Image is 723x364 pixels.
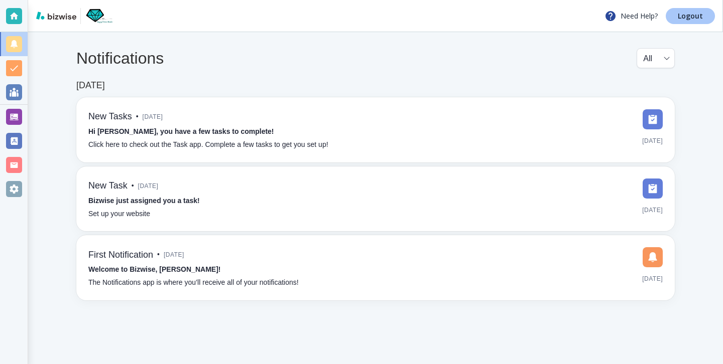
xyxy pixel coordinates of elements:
a: First Notification•[DATE]Welcome to Bizwise, [PERSON_NAME]!The Notifications app is where you’ll ... [76,235,675,300]
span: [DATE] [143,109,163,124]
p: • [136,111,139,122]
img: DashboardSidebarNotification.svg [643,247,663,267]
strong: Welcome to Bizwise, [PERSON_NAME]! [88,265,220,273]
span: [DATE] [138,178,159,194]
p: Set up your website [88,209,150,220]
span: [DATE] [164,247,184,262]
strong: Hi [PERSON_NAME], you have a few tasks to complete! [88,127,274,135]
img: Jazzy Gems Studio [85,8,113,24]
span: [DATE] [642,133,663,148]
h4: Notifications [76,49,164,68]
span: [DATE] [642,203,663,218]
h6: First Notification [88,250,153,261]
strong: Bizwise just assigned you a task! [88,197,200,205]
p: • [157,249,160,260]
img: bizwise [36,12,76,20]
a: New Tasks•[DATE]Hi [PERSON_NAME], you have a few tasks to complete!Click here to check out the Ta... [76,97,675,162]
a: New Task•[DATE]Bizwise just assigned you a task!Set up your website[DATE] [76,166,675,232]
img: DashboardSidebarTasks.svg [643,178,663,199]
p: Click here to check out the Task app. Complete a few tasks to get you set up! [88,139,328,150]
img: DashboardSidebarTasks.svg [643,109,663,129]
h6: New Tasks [88,111,132,122]
span: [DATE] [642,271,663,286]
p: Need Help? [605,10,658,22]
p: Logout [678,13,703,20]
h6: New Task [88,180,128,192]
p: • [132,180,134,192]
a: Logout [666,8,715,24]
div: All [643,49,668,68]
p: The Notifications app is where you’ll receive all of your notifications! [88,277,299,288]
h6: [DATE] [76,80,105,91]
